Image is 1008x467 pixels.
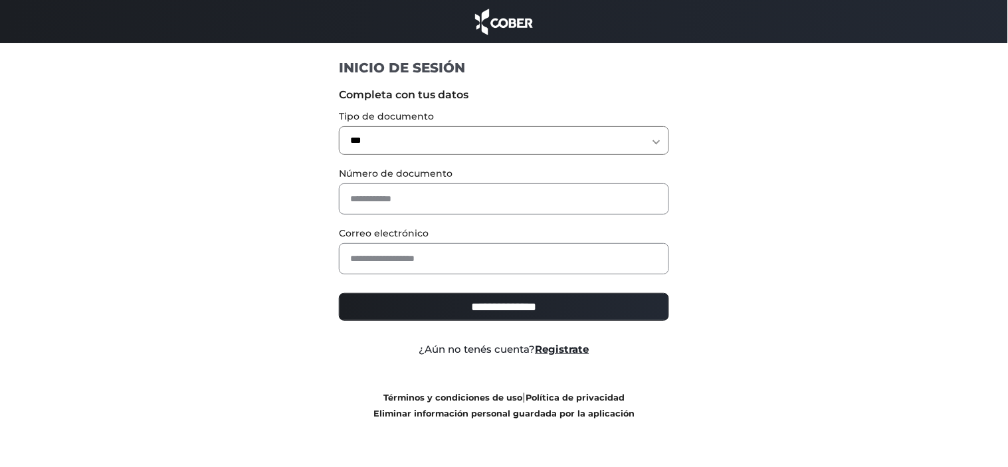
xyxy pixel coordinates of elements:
div: ¿Aún no tenés cuenta? [329,342,679,357]
label: Tipo de documento [339,110,669,124]
h1: INICIO DE SESIÓN [339,59,669,76]
a: Términos y condiciones de uso [383,393,522,403]
label: Número de documento [339,167,669,181]
label: Completa con tus datos [339,87,669,103]
div: | [329,389,679,421]
img: cober_marca.png [472,7,537,37]
a: Registrate [536,343,589,355]
label: Correo electrónico [339,227,669,240]
a: Eliminar información personal guardada por la aplicación [373,409,635,419]
a: Política de privacidad [526,393,625,403]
